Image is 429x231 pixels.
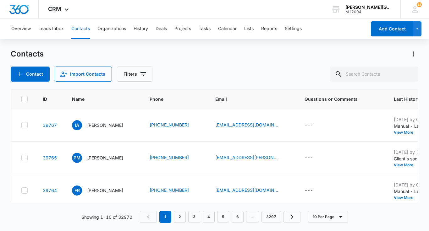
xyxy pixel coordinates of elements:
[72,120,135,130] div: Name - Isaiah Aparezuk - Select to Edit Field
[305,121,313,129] div: ---
[203,211,215,223] a: Page 4
[87,154,123,161] p: [PERSON_NAME]
[232,211,244,223] a: Page 6
[11,19,31,39] button: Overview
[174,211,186,223] a: Page 2
[150,96,191,102] span: Phone
[305,154,324,162] div: Questions or Comments - - Select to Edit Field
[150,154,200,162] div: Phone - (206) 643-6043 - Select to Edit Field
[215,187,278,193] a: [EMAIL_ADDRESS][DOMAIN_NAME]
[345,5,391,10] div: account name
[244,19,254,39] button: Lists
[150,154,189,161] a: [PHONE_NUMBER]
[174,19,191,39] button: Projects
[43,122,57,128] a: Navigate to contact details page for Isaiah Aparezuk
[394,196,418,200] button: View More
[72,185,135,196] div: Name - Fabian Ramirez - Select to Edit Field
[117,67,152,82] button: Filters
[150,121,189,128] a: [PHONE_NUMBER]
[11,49,44,59] h1: Contacts
[308,211,348,223] button: 10 Per Page
[215,121,289,129] div: Email - isaiahaparezuk@gmail.com - Select to Edit Field
[48,6,61,12] span: CRM
[261,211,281,223] a: Page 3297
[150,187,200,194] div: Phone - +1 (712) 730-2339 - Select to Edit Field
[330,67,418,82] input: Search Contacts
[134,19,148,39] button: History
[43,155,57,160] a: Navigate to contact details page for Prakash Moorthy
[394,131,418,134] button: View More
[150,121,200,129] div: Phone - +1 (907) 841-7438 - Select to Edit Field
[188,211,200,223] a: Page 3
[305,187,313,194] div: ---
[261,19,277,39] button: Reports
[217,211,229,223] a: Page 5
[218,19,237,39] button: Calendar
[305,187,324,194] div: Questions or Comments - - Select to Edit Field
[72,153,82,163] span: PM
[215,187,289,194] div: Email - framirez51417@icloud.com - Select to Edit Field
[199,19,211,39] button: Tasks
[71,19,90,39] button: Contacts
[43,188,57,193] a: Navigate to contact details page for Fabian Ramirez
[159,211,171,223] em: 1
[81,214,132,220] p: Showing 1-10 of 32970
[305,154,313,162] div: ---
[394,163,418,167] button: View More
[215,121,278,128] a: [EMAIL_ADDRESS][DOMAIN_NAME]
[417,2,422,7] div: notifications count
[371,21,413,36] button: Add Contact
[345,10,391,14] div: account id
[408,49,418,59] button: Actions
[72,153,135,163] div: Name - Prakash Moorthy - Select to Edit Field
[215,154,278,161] a: [EMAIL_ADDRESS][PERSON_NAME][DOMAIN_NAME]
[285,19,302,39] button: Settings
[215,96,280,102] span: Email
[38,19,64,39] button: Leads Inbox
[87,187,123,194] p: [PERSON_NAME]
[417,2,422,7] span: 14
[283,211,300,223] a: Next Page
[72,96,125,102] span: Name
[305,96,379,102] span: Questions or Comments
[55,67,112,82] button: Import Contacts
[43,96,48,102] span: ID
[215,154,289,162] div: Email - prakash.moorthy@gmail.com - Select to Edit Field
[305,121,324,129] div: Questions or Comments - - Select to Edit Field
[87,122,123,128] p: [PERSON_NAME]
[140,211,300,223] nav: Pagination
[11,67,50,82] button: Add Contact
[72,120,82,130] span: IA
[150,187,189,193] a: [PHONE_NUMBER]
[97,19,126,39] button: Organizations
[72,185,82,196] span: FR
[156,19,167,39] button: Deals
